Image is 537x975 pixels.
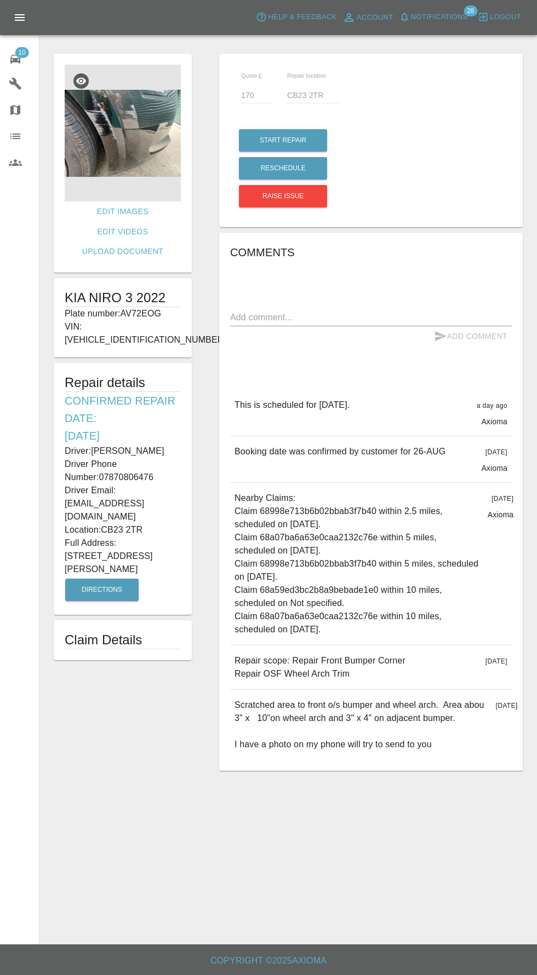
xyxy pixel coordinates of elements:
[492,495,513,503] span: [DATE]
[239,129,327,152] button: Start Repair
[65,65,181,201] img: 6f7e23c5-b3a2-4b87-b134-cb4b0f8856ce
[411,11,468,24] span: Notifications
[65,579,139,601] button: Directions
[93,222,153,242] a: Edit Videos
[65,631,181,649] h1: Claim Details
[93,201,153,222] a: Edit Images
[475,9,524,26] button: Logout
[65,445,181,458] p: Driver: [PERSON_NAME]
[241,72,262,79] span: Quote £
[464,5,477,16] span: 28
[496,702,518,709] span: [DATE]
[485,657,507,665] span: [DATE]
[239,185,327,207] button: Raise issue
[65,307,181,320] p: Plate number: AV72EOG
[235,399,350,412] p: This is scheduled for [DATE].
[481,416,507,427] p: Axioma
[65,374,181,391] h5: Repair details
[235,445,445,458] p: Booking date was confirmed by customer for 26-AUG
[488,509,514,520] p: Axioma
[477,402,507,409] span: a day ago
[65,289,181,307] h1: KIA NIRO 3 2022
[65,523,181,536] p: Location: CB23 2TR
[396,9,471,26] button: Notifications
[65,320,181,347] p: VIN: [VEHICLE_IDENTIFICATION_NUMBER]
[15,47,28,58] span: 10
[235,699,487,751] p: Scratched area to front o/s bumper and wheel arch. Area abou 3" x 10"on wheel arch and 3" x 4" on...
[65,392,181,445] h6: Confirmed Repair Date: [DATE]
[340,9,396,26] a: Account
[65,458,181,484] p: Driver Phone Number: 07870806476
[485,448,507,456] span: [DATE]
[253,9,339,26] button: Help & Feedback
[230,244,512,261] h6: Comments
[7,4,33,31] button: Open drawer
[65,536,181,576] p: Full Address: [STREET_ADDRESS][PERSON_NAME]
[78,241,168,262] a: Upload Document
[239,157,327,180] button: Reschedule
[9,953,528,968] h6: Copyright © 2025 Axioma
[357,11,393,24] span: Account
[287,72,327,79] span: Repair location
[481,463,507,474] p: Axioma
[268,11,336,24] span: Help & Feedback
[235,492,479,636] p: Nearby Claims: Claim 68998e713b6b02bbab3f7b40 within 2.5 miles, scheduled on [DATE]. Claim 68a07b...
[65,484,181,523] p: Driver Email: [EMAIL_ADDRESS][DOMAIN_NAME]
[490,11,521,24] span: Logout
[235,654,405,680] p: Repair scope: Repair Front Bumper Corner Repair OSF Wheel Arch Trim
